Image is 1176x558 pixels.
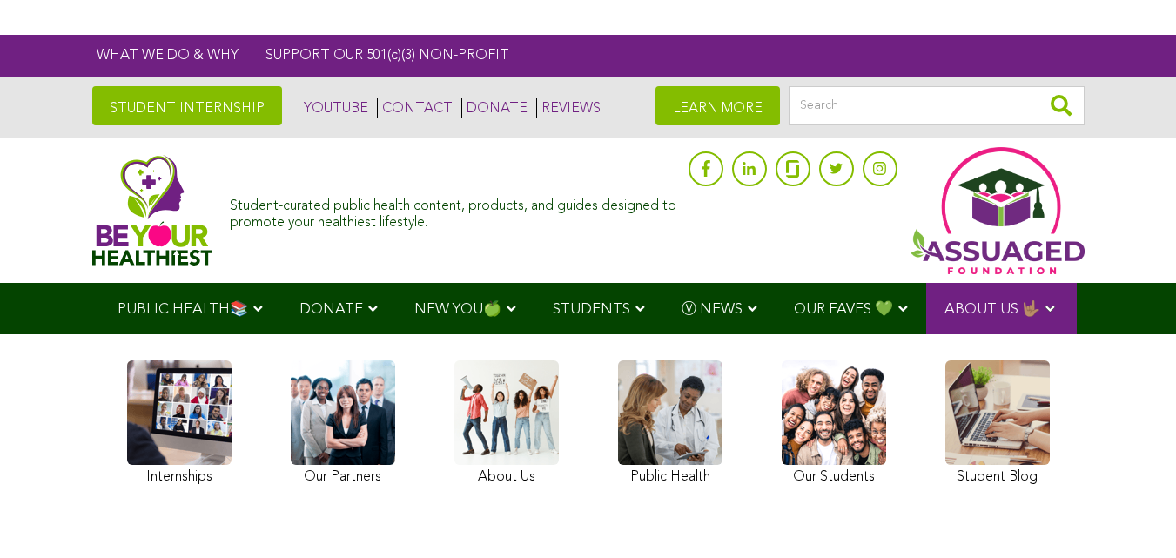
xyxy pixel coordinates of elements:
span: PUBLIC HEALTH📚 [118,302,248,317]
a: LEARN MORE [655,86,780,125]
img: glassdoor [786,160,798,178]
img: Assuaged [92,155,213,266]
span: NEW YOU🍏 [414,302,501,317]
span: Ⓥ NEWS [682,302,743,317]
a: CONTACT [377,98,453,118]
img: Assuaged App [911,147,1085,274]
a: YOUTUBE [299,98,368,118]
span: DONATE [299,302,363,317]
a: DONATE [461,98,528,118]
input: Search [789,86,1085,125]
a: STUDENT INTERNSHIP [92,86,282,125]
iframe: Chat Widget [1089,474,1176,558]
div: Student-curated public health content, products, and guides designed to promote your healthiest l... [230,190,679,232]
span: OUR FAVES 💚 [794,302,893,317]
a: REVIEWS [536,98,601,118]
span: ABOUT US 🤟🏽 [944,302,1040,317]
span: STUDENTS [553,302,630,317]
div: Navigation Menu [92,283,1085,334]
